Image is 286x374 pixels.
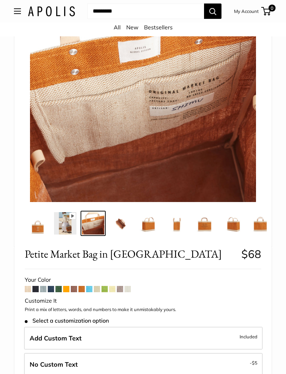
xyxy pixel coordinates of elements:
[25,296,261,306] div: Customize It
[204,3,221,19] button: Search
[136,211,161,236] a: Petite Market Bag in Cognac
[25,211,50,236] a: Petite Market Bag in Cognac
[138,212,160,235] img: Petite Market Bag in Cognac
[269,5,276,12] span: 0
[252,360,257,366] span: $5
[25,317,109,324] span: Select a customization option
[30,360,78,368] span: No Custom Text
[164,211,189,236] a: Petite Market Bag in Cognac
[221,212,244,235] img: Petite Market Bag in Cognac
[194,212,216,235] img: Petite Market Bag in Cognac
[166,212,188,235] img: Petite Market Bag in Cognac
[240,332,257,341] span: Included
[25,247,236,260] span: Petite Market Bag in [GEOGRAPHIC_DATA]
[126,24,138,31] a: New
[81,211,106,236] a: Petite Market Bag in Cognac
[25,306,261,313] p: Print a mix of letters, words, and numbers to make it unmistakably yours.
[30,334,82,342] span: Add Custom Text
[192,211,217,236] a: Petite Market Bag in Cognac
[108,211,134,236] a: Petite Market Bag in Cognac
[24,327,263,350] label: Add Custom Text
[53,211,78,236] a: Petite Market Bag in Cognac
[25,275,261,285] div: Your Color
[220,211,245,236] a: Petite Market Bag in Cognac
[144,24,173,31] a: Bestsellers
[54,212,76,235] img: Petite Market Bag in Cognac
[28,6,75,16] img: Apolis
[82,212,104,235] img: Petite Market Bag in Cognac
[241,247,261,261] span: $68
[249,212,272,235] img: Petite Market Bag in Cognac
[114,24,121,31] a: All
[110,212,132,235] img: Petite Market Bag in Cognac
[14,8,21,14] button: Open menu
[26,212,48,235] img: Petite Market Bag in Cognac
[262,7,271,15] a: 0
[234,7,259,15] a: My Account
[87,3,204,19] input: Search...
[250,359,257,367] span: -
[248,211,273,236] a: Petite Market Bag in Cognac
